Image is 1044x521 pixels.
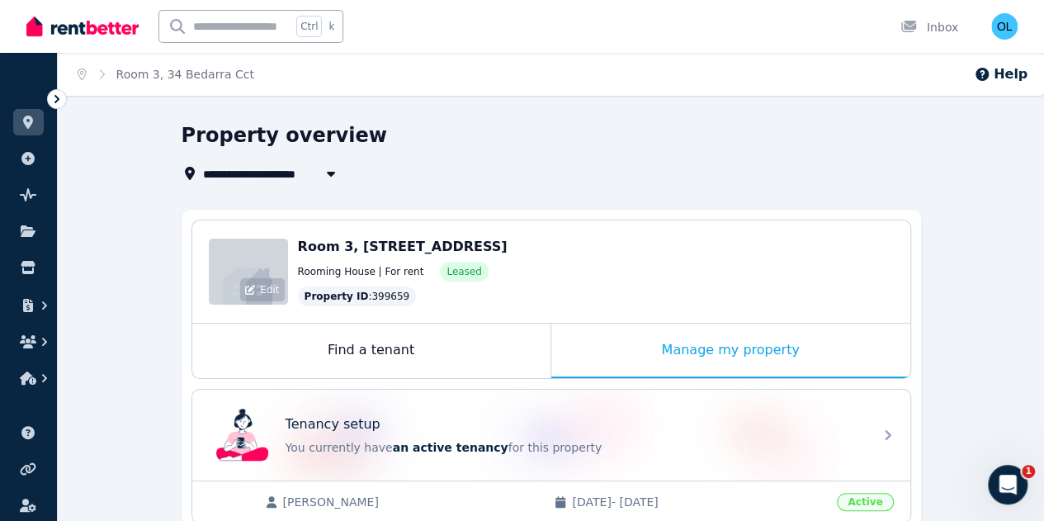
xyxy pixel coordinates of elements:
img: RentBetter [26,14,139,39]
span: an active tenancy [393,441,508,454]
span: Leased [446,265,481,278]
div: Did this answer your question? [20,334,548,352]
img: Tenancy setup [216,409,269,462]
a: Open in help center [218,404,350,417]
div: Close [527,7,557,36]
span: Edit [260,283,279,296]
nav: Breadcrumb [58,53,274,96]
span: Ctrl [296,16,322,37]
span: 1 [1022,465,1035,478]
p: You currently have for this property [286,439,863,456]
span: Active [837,493,893,511]
h1: Property overview [182,122,387,149]
span: 😃 [314,350,338,383]
div: : 399659 [298,287,417,306]
span: k [328,20,334,33]
span: [PERSON_NAME] [283,494,538,510]
button: Help [974,64,1027,84]
span: [DATE] - [DATE] [572,494,827,510]
a: Tenancy setupTenancy setupYou currently havean active tenancyfor this property [192,390,910,481]
span: 😞 [229,350,253,383]
span: Room 3, [STREET_ADDRESS] [298,239,508,254]
button: Collapse window [496,7,527,38]
span: Property ID [305,290,369,303]
span: neutral face reaction [262,350,305,383]
span: 😐 [272,350,295,383]
span: Rooming House | For rent [298,265,424,278]
span: disappointed reaction [220,350,262,383]
div: Inbox [900,19,958,36]
img: One Household Trust - Loretta [991,13,1018,40]
div: Manage my property [551,324,910,378]
iframe: Intercom live chat [988,465,1027,504]
a: Room 3, 34 Bedarra Cct [116,68,254,81]
span: smiley reaction [305,350,348,383]
p: Tenancy setup [286,414,380,434]
div: Find a tenant [192,324,550,378]
button: go back [11,7,42,38]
